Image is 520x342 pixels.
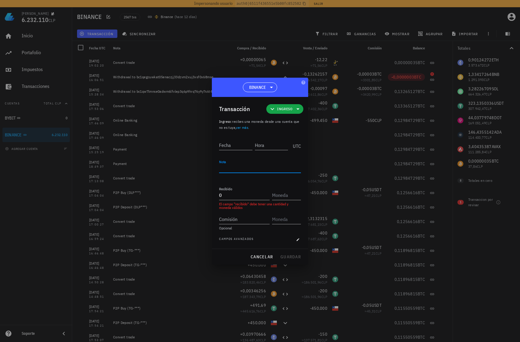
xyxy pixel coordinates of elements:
[219,104,250,114] div: Transacción
[248,251,275,262] button: cancelar
[249,84,266,90] span: BINANCE
[219,160,226,164] label: Nota
[236,125,248,130] a: ver más
[219,202,301,210] div: El campo "recibido" debe tener una cantidad y moneda válidos
[219,119,231,124] span: Ingreso
[219,119,299,130] span: recibes una moneda desde una cuenta que no es tuya, .
[250,254,273,260] span: cancelar
[219,187,232,191] label: Recibido
[219,119,301,131] p: :
[290,137,301,152] div: UTC
[272,214,300,224] input: Moneda
[277,106,292,112] span: Ingreso
[272,190,300,200] input: Moneda
[219,237,254,243] span: Campos avanzados
[219,226,301,230] div: Opcional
